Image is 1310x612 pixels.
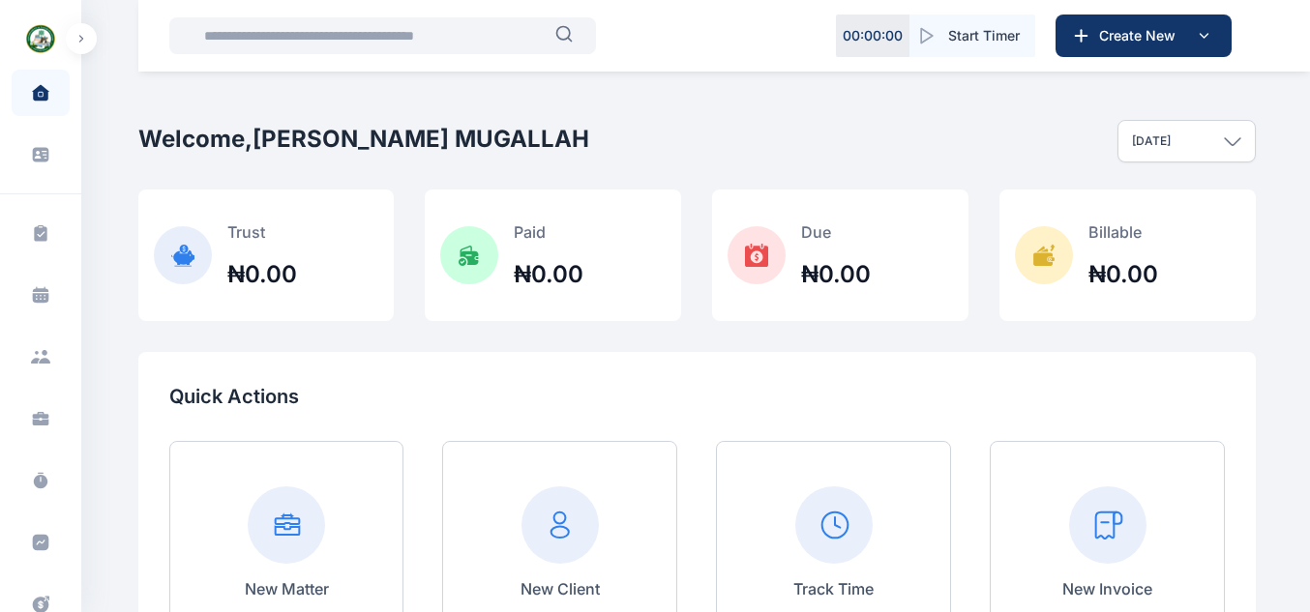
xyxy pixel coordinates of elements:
span: Create New [1091,26,1192,45]
p: Paid [514,220,583,244]
h2: ₦0.00 [514,259,583,290]
h2: ₦0.00 [227,259,297,290]
p: 00 : 00 : 00 [843,26,903,45]
h2: ₦0.00 [1088,259,1158,290]
p: Quick Actions [169,383,1225,410]
button: Start Timer [909,15,1035,57]
p: New Matter [245,577,329,600]
p: Track Time [793,577,874,600]
p: New Invoice [1062,577,1152,600]
p: Trust [227,220,297,244]
span: Start Timer [948,26,1020,45]
button: Create New [1056,15,1232,57]
p: New Client [521,577,600,600]
h2: ₦0.00 [801,259,871,290]
h2: Welcome, [PERSON_NAME] MUGALLAH [138,124,589,155]
p: [DATE] [1132,133,1171,149]
p: Billable [1088,220,1158,244]
p: Due [801,220,871,244]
